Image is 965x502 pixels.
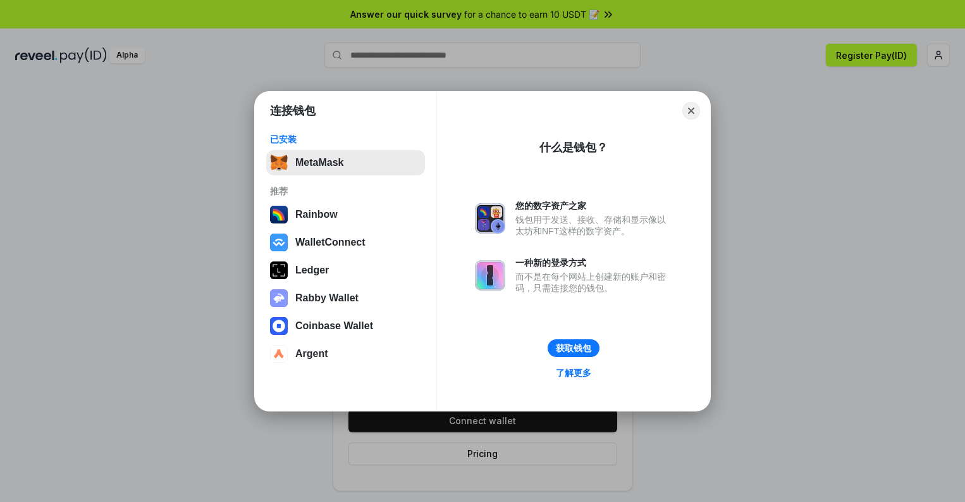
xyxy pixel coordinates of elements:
div: 已安装 [270,134,421,145]
img: svg+xml,%3Csvg%20xmlns%3D%22http%3A%2F%2Fwww.w3.org%2F2000%2Fsvg%22%20width%3D%2228%22%20height%3... [270,261,288,279]
div: 什么是钱包？ [539,140,608,155]
div: 一种新的登录方式 [515,257,672,268]
div: 您的数字资产之家 [515,200,672,211]
div: 而不是在每个网站上创建新的账户和密码，只需连接您的钱包。 [515,271,672,294]
img: svg+xml,%3Csvg%20fill%3D%22none%22%20height%3D%2233%22%20viewBox%3D%220%200%2035%2033%22%20width%... [270,154,288,172]
button: Ledger [266,258,425,283]
img: svg+xml,%3Csvg%20width%3D%22120%22%20height%3D%22120%22%20viewBox%3D%220%200%20120%20120%22%20fil... [270,206,288,223]
img: svg+xml,%3Csvg%20width%3D%2228%22%20height%3D%2228%22%20viewBox%3D%220%200%2028%2028%22%20fill%3D... [270,317,288,335]
button: Rainbow [266,202,425,227]
button: Close [682,102,700,120]
div: 推荐 [270,185,421,197]
div: Rabby Wallet [295,292,359,304]
div: 钱包用于发送、接收、存储和显示像以太坊和NFT这样的数字资产。 [515,214,672,237]
button: Rabby Wallet [266,286,425,311]
h1: 连接钱包 [270,103,316,118]
img: svg+xml,%3Csvg%20xmlns%3D%22http%3A%2F%2Fwww.w3.org%2F2000%2Fsvg%22%20fill%3D%22none%22%20viewBox... [270,289,288,307]
button: Coinbase Wallet [266,313,425,339]
div: Ledger [295,265,329,276]
img: svg+xml,%3Csvg%20width%3D%2228%22%20height%3D%2228%22%20viewBox%3D%220%200%2028%2028%22%20fill%3D... [270,345,288,363]
img: svg+xml,%3Csvg%20width%3D%2228%22%20height%3D%2228%22%20viewBox%3D%220%200%2028%2028%22%20fill%3D... [270,234,288,251]
div: 了解更多 [556,367,591,379]
button: Argent [266,341,425,367]
button: WalletConnect [266,230,425,255]
div: WalletConnect [295,237,366,248]
button: 获取钱包 [548,339,599,357]
div: Coinbase Wallet [295,320,373,332]
a: 了解更多 [548,365,599,381]
div: Argent [295,348,328,360]
button: MetaMask [266,150,425,175]
img: svg+xml,%3Csvg%20xmlns%3D%22http%3A%2F%2Fwww.w3.org%2F2000%2Fsvg%22%20fill%3D%22none%22%20viewBox... [475,260,505,291]
div: MetaMask [295,157,343,168]
img: svg+xml,%3Csvg%20xmlns%3D%22http%3A%2F%2Fwww.w3.org%2F2000%2Fsvg%22%20fill%3D%22none%22%20viewBox... [475,203,505,234]
div: Rainbow [295,209,338,220]
div: 获取钱包 [556,342,591,354]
